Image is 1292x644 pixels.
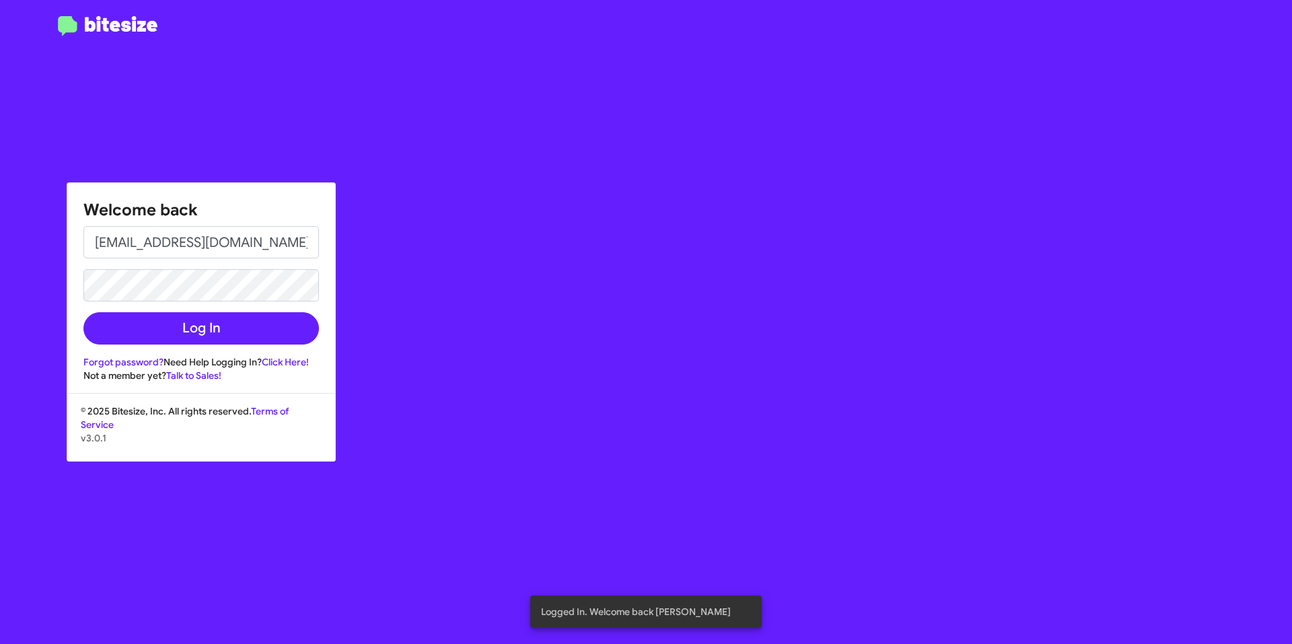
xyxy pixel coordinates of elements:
[83,369,319,382] div: Not a member yet?
[541,605,731,618] span: Logged In. Welcome back [PERSON_NAME]
[83,226,319,258] input: Email address
[83,355,319,369] div: Need Help Logging In?
[166,369,221,382] a: Talk to Sales!
[81,431,322,445] p: v3.0.1
[67,404,335,461] div: © 2025 Bitesize, Inc. All rights reserved.
[262,356,309,368] a: Click Here!
[83,312,319,345] button: Log In
[83,199,319,221] h1: Welcome back
[83,356,164,368] a: Forgot password?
